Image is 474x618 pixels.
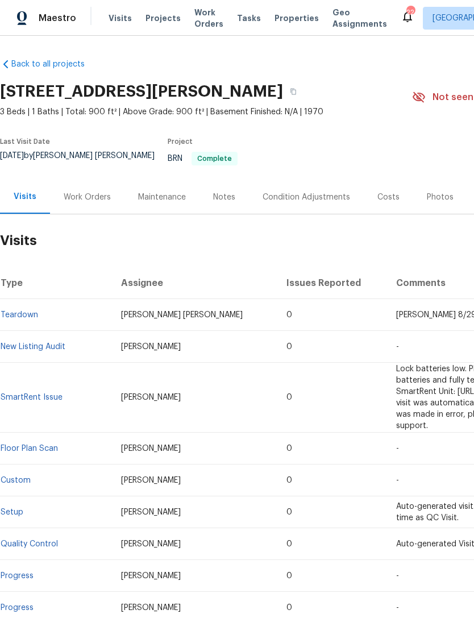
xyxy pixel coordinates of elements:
div: Condition Adjustments [263,192,350,203]
span: 0 [286,540,292,548]
a: Teardown [1,311,38,319]
span: [PERSON_NAME] [PERSON_NAME] [121,311,243,319]
span: [PERSON_NAME] [121,508,181,516]
span: [PERSON_NAME] [121,343,181,351]
span: Projects [145,13,181,24]
span: Tasks [237,14,261,22]
span: [PERSON_NAME] [121,445,181,453]
a: SmartRent Issue [1,393,63,401]
span: [PERSON_NAME] [121,572,181,580]
a: Setup [1,508,23,516]
span: - [396,604,399,612]
span: 0 [286,445,292,453]
div: Work Orders [64,192,111,203]
span: - [396,343,399,351]
a: Quality Control [1,540,58,548]
span: 0 [286,393,292,401]
span: 0 [286,311,292,319]
button: Copy Address [283,81,303,102]
span: 0 [286,508,292,516]
span: Project [168,138,193,145]
span: Properties [275,13,319,24]
span: [PERSON_NAME] [121,476,181,484]
a: Floor Plan Scan [1,445,58,453]
span: - [396,572,399,580]
span: [PERSON_NAME] [121,604,181,612]
div: Maintenance [138,192,186,203]
span: 0 [286,343,292,351]
span: 0 [286,604,292,612]
div: 22 [406,7,414,18]
th: Issues Reported [277,267,387,299]
a: New Listing Audit [1,343,65,351]
div: Visits [14,191,36,202]
div: Costs [377,192,400,203]
span: - [396,445,399,453]
span: Visits [109,13,132,24]
span: 0 [286,476,292,484]
span: [PERSON_NAME] [121,393,181,401]
a: Progress [1,572,34,580]
span: Geo Assignments [332,7,387,30]
span: - [396,476,399,484]
th: Assignee [112,267,277,299]
span: Maestro [39,13,76,24]
span: [PERSON_NAME] [121,540,181,548]
div: Photos [427,192,454,203]
span: Complete [193,155,236,162]
div: Notes [213,192,235,203]
a: Progress [1,604,34,612]
span: Work Orders [194,7,223,30]
span: 0 [286,572,292,580]
span: BRN [168,155,238,163]
a: Custom [1,476,31,484]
